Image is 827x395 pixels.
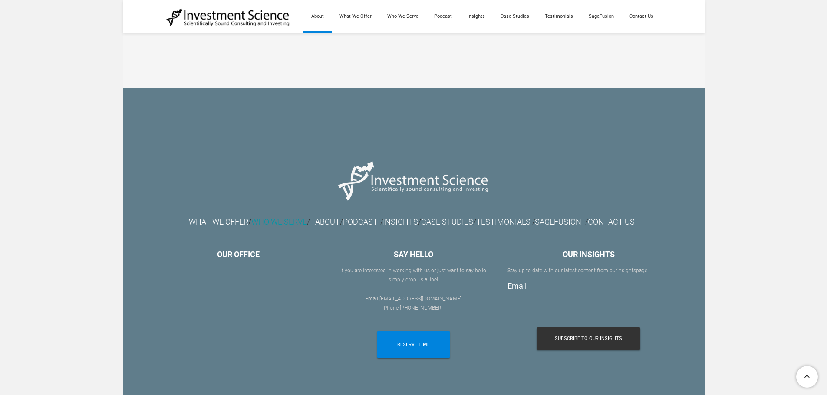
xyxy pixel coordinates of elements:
[248,217,251,226] font: /
[251,217,307,226] font: WHO WE SERVE
[189,220,248,226] a: WHAT WE OFFER
[340,268,486,283] font: If you are interested in working with us or ​just want to say hello simply drop us a line!
[585,218,588,226] font: /
[617,268,636,274] a: insights
[383,217,421,226] font: /
[189,217,248,226] font: WHAT WE OFFER
[476,217,530,226] a: TESTIMONIALS
[588,217,635,226] a: CONTACT US
[535,220,581,226] a: SAGEFUSION
[166,8,290,27] img: Investment Science | NYC Consulting Services
[421,217,473,226] a: CASE STUDIES
[315,217,340,226] a: ABOUT
[532,218,535,226] font: /
[343,217,378,226] font: PODCAST
[400,305,443,311] a: [PHONE_NUMBER]​
[421,217,532,226] font: /
[343,220,378,226] a: PODCAST
[507,281,527,291] label: Email
[251,220,307,226] a: WHO WE SERVE
[397,331,430,358] span: RESERVE TIME
[307,217,310,226] font: /
[377,331,450,358] a: RESERVE TIME
[793,362,823,391] a: To Top
[507,268,649,274] font: Stay up to date with our latest content from our page.
[535,217,581,226] font: SAGEFUSION
[563,250,615,259] font: OUR INSIGHTS
[555,327,622,350] span: Subscribe To Our Insights
[365,296,461,311] font: Email: Phone:
[383,217,418,226] a: INSIGHTS
[333,153,494,208] img: Picture
[394,250,433,259] font: SAY HELLO
[380,218,383,226] font: /
[379,296,461,302] a: [EMAIL_ADDRESS][DOMAIN_NAME]
[400,305,443,311] font: [PHONE_NUMBER]
[217,250,260,259] font: OUR OFFICE
[315,217,343,226] font: /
